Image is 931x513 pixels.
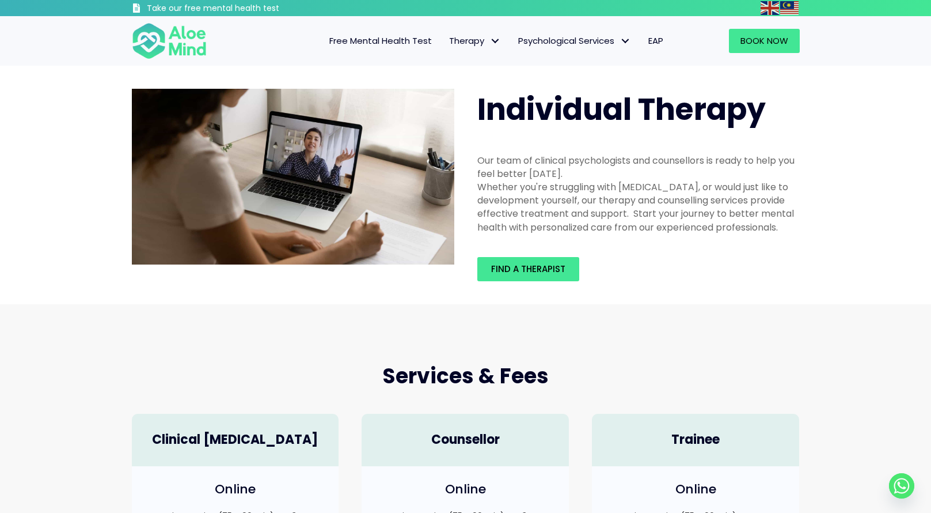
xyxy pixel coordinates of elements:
h4: Online [143,481,328,499]
a: Psychological ServicesPsychological Services: submenu [510,29,640,53]
h4: Online [373,481,557,499]
img: Aloe mind Logo [132,22,207,60]
span: Psychological Services [518,35,631,47]
h4: Counsellor [373,431,557,449]
a: Find a therapist [477,257,579,281]
a: Book Now [729,29,800,53]
a: Take our free mental health test [132,3,341,16]
div: Whether you're struggling with [MEDICAL_DATA], or would just like to development yourself, our th... [477,180,800,234]
h4: Trainee [603,431,788,449]
img: Therapy online individual [132,89,454,265]
h3: Take our free mental health test [147,3,341,14]
span: Individual Therapy [477,88,766,130]
a: Free Mental Health Test [321,29,440,53]
span: Therapy [449,35,501,47]
div: Our team of clinical psychologists and counsellors is ready to help you feel better [DATE]. [477,154,800,180]
span: Book Now [740,35,788,47]
span: EAP [648,35,663,47]
a: TherapyTherapy: submenu [440,29,510,53]
a: English [761,1,780,14]
img: en [761,1,779,15]
span: Services & Fees [382,361,549,391]
img: ms [780,1,799,15]
h4: Clinical [MEDICAL_DATA] [143,431,328,449]
a: Whatsapp [889,473,914,499]
span: Therapy: submenu [487,33,504,50]
a: EAP [640,29,672,53]
span: Psychological Services: submenu [617,33,634,50]
a: Malay [780,1,800,14]
span: Free Mental Health Test [329,35,432,47]
nav: Menu [222,29,672,53]
span: Find a therapist [491,263,565,275]
h4: Online [603,481,788,499]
